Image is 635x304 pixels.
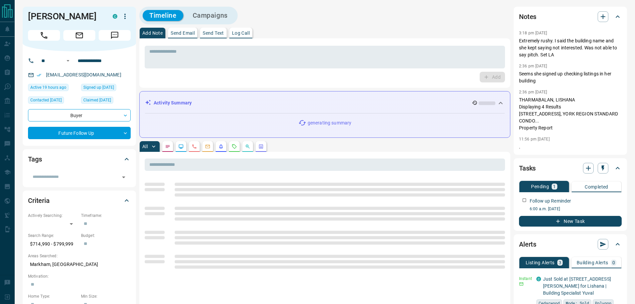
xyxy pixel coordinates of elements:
[46,72,121,77] a: [EMAIL_ADDRESS][DOMAIN_NAME]
[519,276,532,282] p: Instant
[142,31,163,35] p: Add Note
[83,97,111,103] span: Claimed [DATE]
[192,144,197,149] svg: Calls
[536,277,541,281] div: condos.ca
[530,206,622,212] p: 6:00 a.m. [DATE]
[519,37,622,58] p: Extremely rushy. I said the building name and she kept saying not interested. Was not able to say...
[218,144,224,149] svg: Listing Alerts
[519,64,547,68] p: 2:36 pm [DATE]
[171,31,195,35] p: Send Email
[81,233,131,239] p: Budget:
[119,173,128,182] button: Open
[519,90,547,94] p: 2:36 pm [DATE]
[28,293,78,299] p: Home Type:
[165,144,170,149] svg: Notes
[612,260,615,265] p: 0
[245,144,250,149] svg: Opportunities
[186,10,234,21] button: Campaigns
[519,160,622,176] div: Tasks
[530,198,571,205] p: Follow up Reminder
[232,31,250,35] p: Log Call
[63,30,95,41] span: Email
[28,195,50,206] h2: Criteria
[28,239,78,250] p: $714,990 - $799,999
[28,273,131,279] p: Motivation:
[143,10,183,21] button: Timeline
[519,239,536,250] h2: Alerts
[258,144,264,149] svg: Agent Actions
[519,216,622,227] button: New Task
[28,233,78,239] p: Search Range:
[519,9,622,25] div: Notes
[83,84,114,91] span: Signed up [DATE]
[81,293,131,299] p: Min Size:
[308,119,351,126] p: generating summary
[543,276,611,296] a: Just Sold at [STREET_ADDRESS][PERSON_NAME] for Lishana | Building Specialist Yuval
[28,84,78,93] div: Tue Oct 14 2025
[81,84,131,93] div: Mon Aug 18 2025
[178,144,184,149] svg: Lead Browsing Activity
[28,154,42,165] h2: Tags
[577,260,608,265] p: Building Alerts
[519,70,622,84] p: Seems she signed up checking listings in her building
[142,144,148,149] p: All
[28,151,131,167] div: Tags
[28,259,131,270] p: Markham, [GEOGRAPHIC_DATA]
[553,184,556,189] p: 1
[81,96,131,106] div: Mon Aug 18 2025
[531,184,549,189] p: Pending
[28,253,131,259] p: Areas Searched:
[28,96,78,106] div: Wed Sep 17 2025
[519,163,536,174] h2: Tasks
[519,11,536,22] h2: Notes
[519,143,622,150] p: .
[64,57,72,65] button: Open
[99,30,131,41] span: Message
[526,260,555,265] p: Listing Alerts
[113,14,117,19] div: condos.ca
[28,127,131,139] div: Future Follow Up
[519,96,622,131] p: THARMABALAN, LISHANA Displaying 4 Results [STREET_ADDRESS], YORK REGION STANDARD CONDO... Propert...
[519,31,547,35] p: 3:18 pm [DATE]
[519,137,550,141] p: 11:56 pm [DATE]
[37,73,41,77] svg: Email Verified
[519,282,524,286] svg: Email
[28,193,131,209] div: Criteria
[81,213,131,219] p: Timeframe:
[154,99,192,106] p: Activity Summary
[28,213,78,219] p: Actively Searching:
[30,84,66,91] span: Active 19 hours ago
[28,11,103,22] h1: [PERSON_NAME]
[28,109,131,121] div: Buyer
[585,185,608,189] p: Completed
[203,31,224,35] p: Send Text
[519,236,622,252] div: Alerts
[145,97,505,109] div: Activity Summary
[559,260,561,265] p: 3
[205,144,210,149] svg: Emails
[232,144,237,149] svg: Requests
[30,97,62,103] span: Contacted [DATE]
[28,30,60,41] span: Call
